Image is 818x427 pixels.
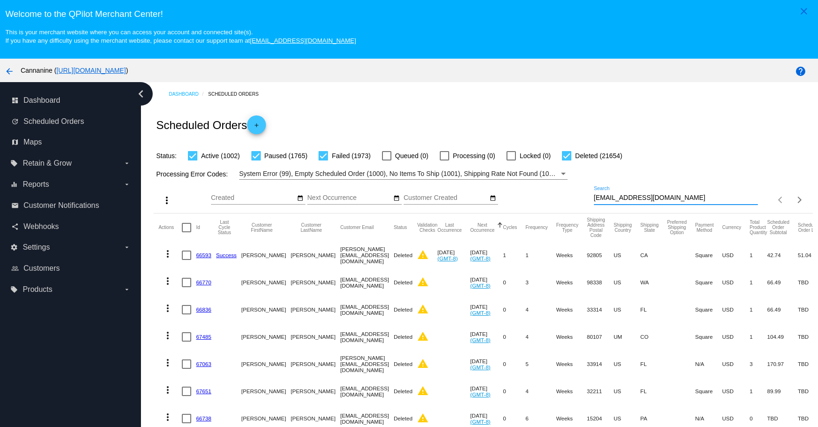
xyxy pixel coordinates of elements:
mat-cell: Weeks [556,351,587,378]
mat-header-cell: Validation Checks [417,213,437,242]
mat-cell: [PERSON_NAME] [291,242,340,269]
mat-cell: USD [722,351,750,378]
button: Change sorting for LastOccurrenceUtc [437,222,462,233]
a: [URL][DOMAIN_NAME] [56,67,126,74]
mat-icon: add [251,122,262,133]
mat-cell: 0 [503,296,525,323]
h2: Scheduled Orders [156,115,265,134]
i: equalizer [10,181,18,188]
span: Customers [23,264,60,273]
mat-cell: 1 [750,378,767,405]
button: Change sorting for PreferredShippingOption [667,220,687,235]
mat-cell: 0 [503,269,525,296]
mat-cell: 80107 [587,323,614,351]
mat-cell: 98338 [587,269,614,296]
mat-cell: 4 [526,378,556,405]
mat-cell: 0 [503,378,525,405]
mat-cell: CA [640,242,667,269]
span: Deleted [394,306,413,313]
a: (GMT-8) [470,310,491,316]
mat-cell: [PERSON_NAME][EMAIL_ADDRESS][DOMAIN_NAME] [340,351,394,378]
mat-cell: Square [695,296,722,323]
mat-cell: 89.99 [767,378,798,405]
mat-cell: FL [640,378,667,405]
button: Change sorting for ShippingCountry [614,222,632,233]
mat-cell: [PERSON_NAME] [291,269,340,296]
mat-cell: UM [614,323,640,351]
mat-cell: [DATE] [470,378,503,405]
span: Deleted [394,361,413,367]
a: 66593 [196,252,211,258]
span: Processing Error Codes: [156,170,228,178]
mat-cell: USD [722,296,750,323]
a: (GMT-8) [470,419,491,425]
span: Deleted [394,388,413,394]
mat-cell: 170.97 [767,351,798,378]
mat-cell: [DATE] [470,242,503,269]
input: Next Occurrence [307,194,392,202]
mat-cell: [PERSON_NAME] [291,351,340,378]
mat-cell: Square [695,269,722,296]
mat-icon: more_vert [162,330,173,341]
mat-cell: 33914 [587,351,614,378]
mat-cell: [PERSON_NAME] [242,378,291,405]
a: update Scheduled Orders [11,114,131,129]
mat-cell: WA [640,269,667,296]
a: 66836 [196,306,211,313]
a: (GMT-8) [470,282,491,289]
mat-icon: more_vert [161,195,172,206]
span: Customer Notifications [23,201,99,210]
mat-cell: Square [695,378,722,405]
a: 66738 [196,415,211,421]
span: Deleted [394,279,413,285]
button: Change sorting for LastProcessingCycleId [216,220,233,235]
i: local_offer [10,160,18,167]
a: dashboard Dashboard [11,93,131,108]
span: Processing (0) [453,150,495,161]
mat-cell: [PERSON_NAME] [242,296,291,323]
mat-cell: US [614,269,640,296]
a: share Webhooks [11,219,131,234]
i: update [11,118,19,125]
mat-cell: USD [722,269,750,296]
mat-header-cell: Actions [158,213,182,242]
a: [EMAIL_ADDRESS][DOMAIN_NAME] [250,37,356,44]
a: 66770 [196,279,211,285]
span: Locked (0) [520,150,551,161]
a: (GMT-8) [470,255,491,261]
button: Next page [790,191,809,209]
mat-icon: warning [417,304,428,315]
mat-cell: USD [722,378,750,405]
mat-icon: more_vert [162,357,173,368]
a: (GMT-8) [470,364,491,370]
i: chevron_left [133,86,148,101]
mat-cell: 1 [750,242,767,269]
mat-icon: close [798,6,810,17]
mat-cell: [DATE] [470,323,503,351]
mat-cell: USD [722,323,750,351]
mat-cell: 1 [750,323,767,351]
a: (GMT-8) [470,337,491,343]
span: Reports [23,180,49,189]
mat-icon: date_range [393,195,400,202]
span: Webhooks [23,222,59,231]
mat-cell: Weeks [556,378,587,405]
mat-icon: warning [417,276,428,288]
mat-cell: 1 [750,269,767,296]
span: Cannanine ( ) [21,67,128,74]
mat-cell: 1 [503,242,525,269]
button: Change sorting for ShippingPostcode [587,217,605,238]
button: Previous page [771,191,790,209]
i: arrow_drop_down [123,160,131,167]
mat-cell: 1 [526,242,556,269]
mat-cell: 32211 [587,378,614,405]
button: Change sorting for Id [196,225,200,230]
small: This is your merchant website where you can access your account and connected site(s). If you hav... [5,29,356,44]
mat-cell: 92805 [587,242,614,269]
mat-cell: 66.49 [767,296,798,323]
mat-cell: [EMAIL_ADDRESS][DOMAIN_NAME] [340,323,394,351]
span: Status: [156,152,177,160]
mat-icon: warning [417,412,428,424]
mat-cell: CO [640,323,667,351]
mat-cell: Weeks [556,269,587,296]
